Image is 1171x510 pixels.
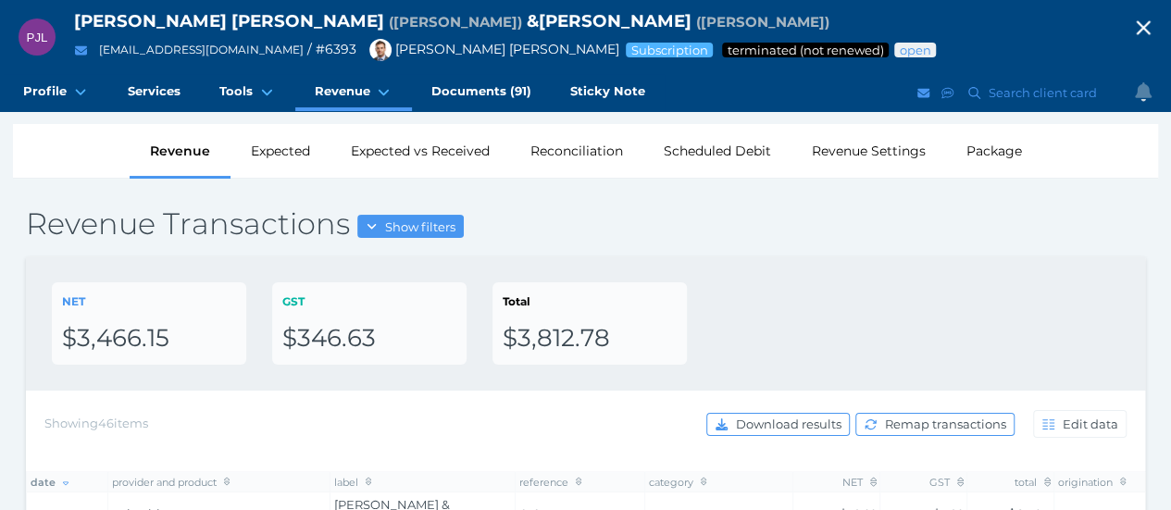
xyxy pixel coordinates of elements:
span: Showing 46 items [44,416,148,430]
span: PJL [27,31,48,44]
a: Profile [4,74,108,111]
button: Show filters [357,215,464,238]
button: SMS [939,81,957,105]
button: Email [69,39,93,62]
div: Peter John Lawson [19,19,56,56]
span: category [649,476,707,489]
button: Email [915,81,933,105]
span: NET [62,294,85,308]
span: date [31,476,69,489]
span: Show filters [380,219,463,234]
span: Documents (91) [431,83,531,99]
div: Revenue [130,124,230,178]
button: Search client card [960,81,1106,105]
span: Preferred name [696,13,829,31]
span: GST [282,294,305,308]
button: Edit data [1033,410,1127,438]
span: Revenue [315,83,370,99]
div: Reconciliation [510,124,643,178]
span: label [334,476,372,489]
span: Sticky Note [570,83,645,99]
div: Revenue Settings [791,124,946,178]
span: Total [503,294,530,308]
div: $3,466.15 [62,323,236,355]
h2: Revenue Transactions [26,205,1145,243]
a: Revenue [295,74,412,111]
a: Services [108,74,200,111]
span: [PERSON_NAME] [PERSON_NAME] [74,10,384,31]
span: Remap transactions [880,417,1014,431]
div: Expected [230,124,330,178]
a: Documents (91) [412,74,551,111]
span: Services [128,83,181,99]
span: reference [519,476,582,489]
span: Preferred name [389,13,522,31]
span: / # 6393 [307,41,356,57]
div: $3,812.78 [503,323,677,355]
span: Advice status: Review not yet booked in [898,43,932,57]
span: provider and product [112,476,230,489]
span: Profile [23,83,67,99]
div: Package [946,124,1042,178]
a: [EMAIL_ADDRESS][DOMAIN_NAME] [99,43,304,56]
span: total [1015,476,1051,489]
span: Edit data [1058,417,1126,431]
span: [PERSON_NAME] [PERSON_NAME] [360,41,619,57]
span: Search client card [985,85,1105,100]
span: Subscription [629,43,709,57]
div: Scheduled Debit [643,124,791,178]
span: origination [1058,476,1127,489]
span: NET [842,476,877,489]
button: Remap transactions [855,413,1015,436]
span: Download results [731,417,849,431]
div: Expected vs Received [330,124,510,178]
span: Tools [219,83,253,99]
img: Brad Bond [369,39,392,61]
button: Download results [706,413,850,436]
span: GST [929,476,964,489]
div: $346.63 [282,323,456,355]
span: Service package status: Not renewed [726,43,885,57]
span: & [PERSON_NAME] [527,10,691,31]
